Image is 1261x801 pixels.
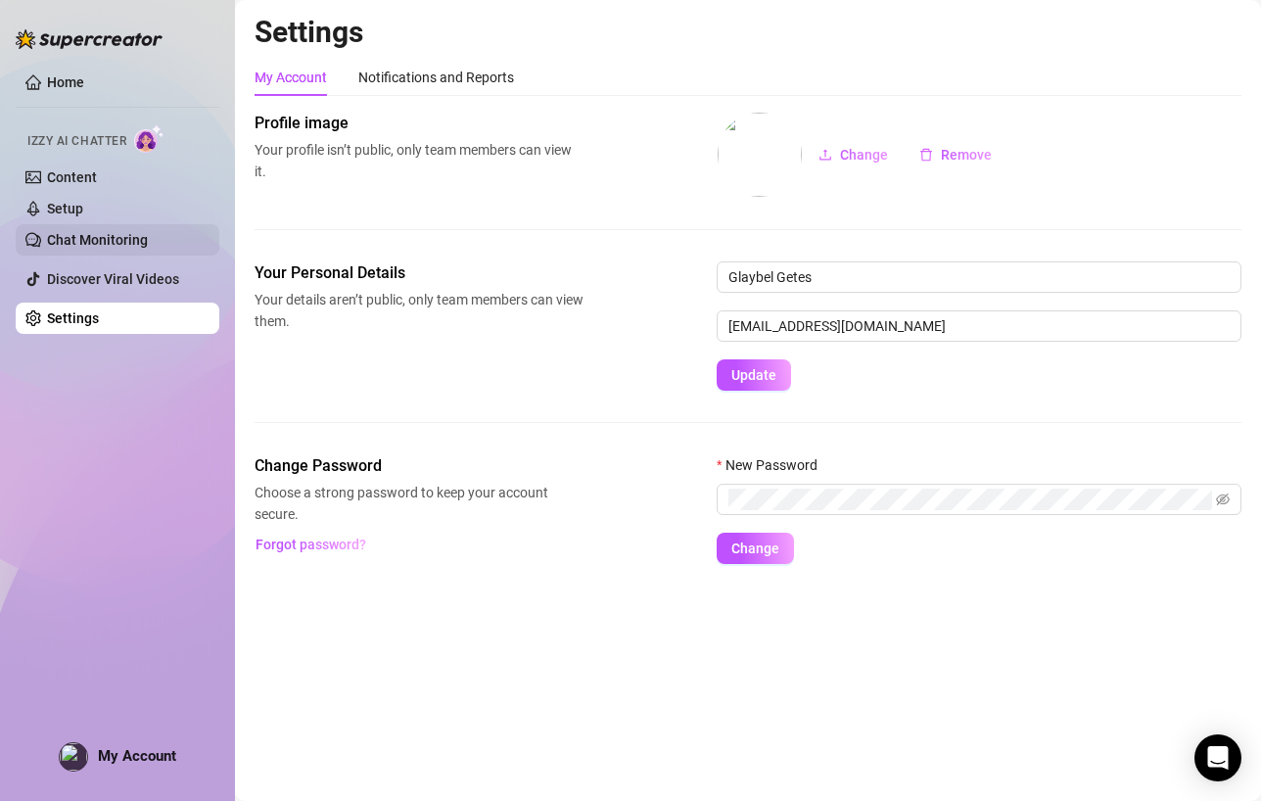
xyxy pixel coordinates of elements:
[255,261,584,285] span: Your Personal Details
[717,261,1241,293] input: Enter name
[1216,493,1230,506] span: eye-invisible
[818,148,832,162] span: upload
[255,289,584,332] span: Your details aren’t public, only team members can view them.
[47,310,99,326] a: Settings
[728,489,1212,510] input: New Password
[717,310,1241,342] input: Enter new email
[941,147,992,163] span: Remove
[255,14,1241,51] h2: Settings
[840,147,888,163] span: Change
[255,139,584,182] span: Your profile isn’t public, only team members can view it.
[47,169,97,185] a: Content
[47,201,83,216] a: Setup
[255,529,366,560] button: Forgot password?
[47,232,148,248] a: Chat Monitoring
[919,148,933,162] span: delete
[731,541,779,556] span: Change
[717,359,791,391] button: Update
[98,747,176,765] span: My Account
[255,67,327,88] div: My Account
[803,139,904,170] button: Change
[717,533,794,564] button: Change
[717,454,830,476] label: New Password
[255,112,584,135] span: Profile image
[255,454,584,478] span: Change Password
[256,537,366,552] span: Forgot password?
[47,271,179,287] a: Discover Viral Videos
[718,113,802,197] img: profilePics%2FAqo3xKrkJ1gtiyPtenJgWSi4ETq1.jpeg
[904,139,1007,170] button: Remove
[27,132,126,151] span: Izzy AI Chatter
[134,124,164,153] img: AI Chatter
[1194,734,1241,781] div: Open Intercom Messenger
[47,74,84,90] a: Home
[255,482,584,525] span: Choose a strong password to keep your account secure.
[358,67,514,88] div: Notifications and Reports
[60,743,87,771] img: profilePics%2FAqo3xKrkJ1gtiyPtenJgWSi4ETq1.jpeg
[731,367,776,383] span: Update
[16,29,163,49] img: logo-BBDzfeDw.svg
